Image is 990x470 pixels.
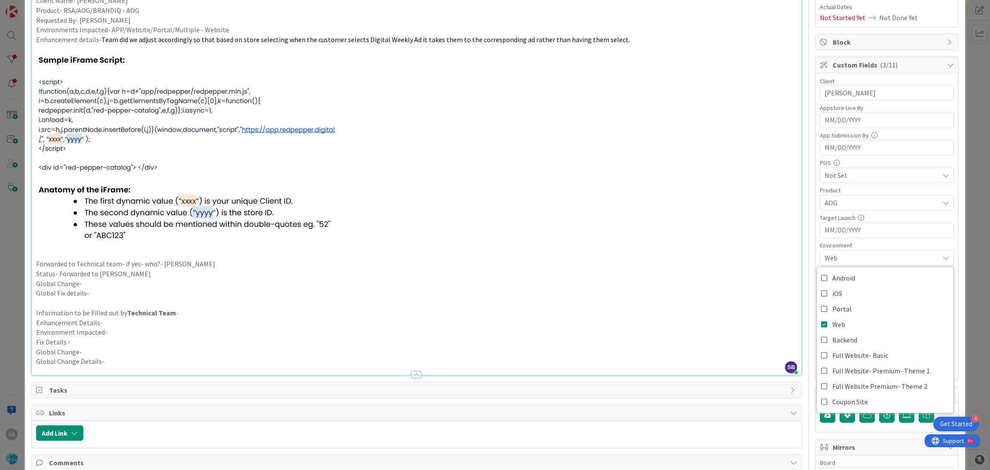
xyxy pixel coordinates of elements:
p: Fix Details - [36,337,797,347]
label: Client [820,77,834,85]
a: Backend [817,332,953,348]
p: Global Change- [36,279,797,289]
span: Web [832,318,845,331]
a: Android [817,270,953,286]
div: 4 [972,415,979,422]
span: iOS [832,287,842,300]
p: Environments Impacted- APP/Website/Portal/Multiple - Website [36,25,797,35]
div: Target Launch [820,215,954,221]
p: Product- RSA/AOG/BRANDIQ - AOG [36,6,797,15]
span: Full Website- Basic [832,349,888,362]
span: Full Website- Premium- Theme 1 [832,364,930,377]
span: Support [18,1,39,12]
a: Web [817,317,953,332]
span: Portal [832,302,852,315]
span: Web [825,253,939,263]
span: Mirrors [833,442,943,452]
span: Not Started Yet [820,12,865,23]
p: Global Fix details- [36,288,797,298]
span: Not Done Yet [879,12,918,23]
span: AOG [825,198,939,208]
span: Not Set [825,170,939,180]
input: MM/DD/YYYY [825,140,949,155]
a: Full Website Premium- Theme 2 [817,378,953,394]
span: Team did we adjust accordingly so that based on store selecting when the customer selects Digital... [101,35,630,44]
span: Full Website Premium- Theme 2 [832,380,927,393]
div: App Submission By [820,132,954,138]
div: Environment [820,242,954,248]
span: Block [833,37,943,47]
strong: Technical Team [127,308,176,317]
button: Add Link [36,425,83,441]
span: Board [820,460,835,466]
span: Actual Dates [820,3,954,12]
div: Open Get Started checklist, remaining modules: 4 [933,417,979,431]
p: Global Change- [36,347,797,357]
a: iOS [817,286,953,301]
p: Enhancement Details- [36,318,797,328]
input: MM/DD/YYYY [825,223,949,238]
span: Comments [49,458,786,468]
span: ( 3/11 ) [880,61,898,69]
p: Information to be Filled out by - [36,308,797,318]
span: Links [49,408,786,418]
div: 9+ [43,3,48,10]
a: Coupon Site [817,394,953,409]
p: Forwarded to Technical team- if yes- who?- [PERSON_NAME] [36,259,797,269]
img: edbsn262fd9b98db36adf87c27de8034e2ea8443a201f5cbc60ec19da8f8570eb59ed71773421e8dd4776928788a4c4f2... [36,54,339,249]
div: Product [820,187,954,193]
p: Environment Impacted- [36,327,797,337]
a: Full Website- Basic [817,348,953,363]
span: Backend [832,333,857,346]
span: SB [785,361,797,373]
div: POS [820,160,954,166]
p: Global Change Details- [36,357,797,366]
input: MM/DD/YYYY [825,113,949,128]
p: Enhancement details- [36,35,797,45]
p: Requested By- [PERSON_NAME] [36,15,797,25]
span: Tasks [49,385,786,395]
div: Appstore Live By [820,105,954,111]
p: Status- Forwarded to [PERSON_NAME] [36,269,797,279]
a: Full Website- Premium- Theme 1 [817,363,953,378]
span: Android [832,272,855,284]
span: Custom Fields [833,60,943,70]
a: Portal [817,301,953,317]
div: Get Started [940,420,972,428]
span: Coupon Site [832,395,868,408]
